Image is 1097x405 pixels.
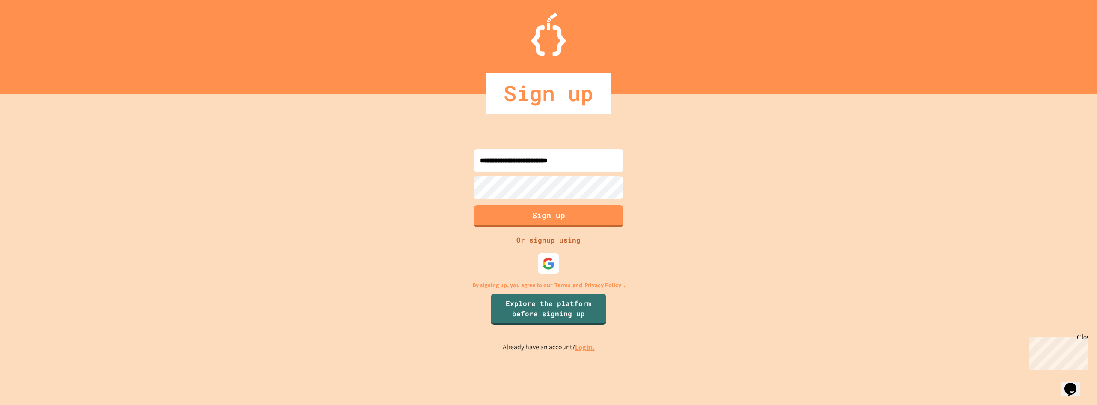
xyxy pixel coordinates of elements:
p: Already have an account? [503,342,595,353]
a: Terms [554,281,570,290]
div: Sign up [486,73,611,114]
img: google-icon.svg [542,257,555,270]
img: Logo.svg [531,13,566,56]
iframe: chat widget [1061,371,1088,396]
button: Sign up [474,205,623,227]
div: Chat with us now!Close [3,3,59,54]
a: Privacy Policy [584,281,621,290]
p: By signing up, you agree to our and . [472,281,625,290]
a: Log in. [575,343,595,352]
iframe: chat widget [1026,333,1088,370]
div: Or signup using [514,235,583,245]
a: Explore the platform before signing up [491,294,606,325]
